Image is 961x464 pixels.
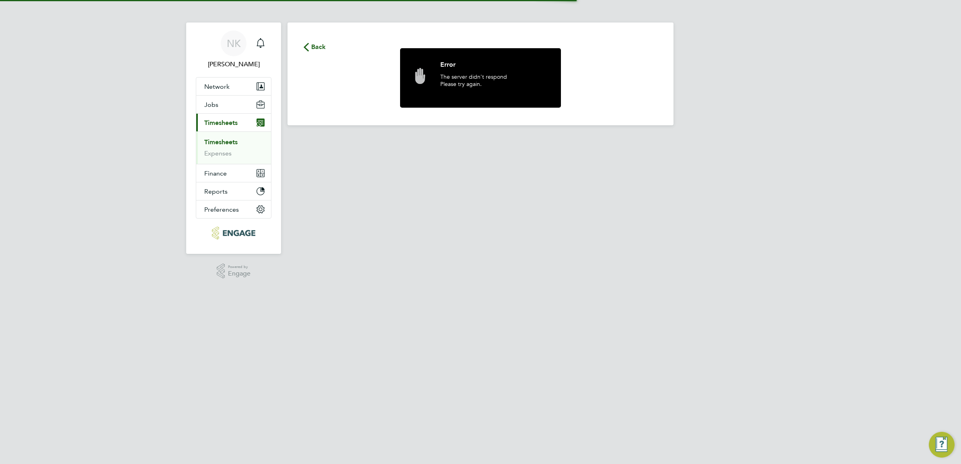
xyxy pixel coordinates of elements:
[204,119,238,127] span: Timesheets
[212,227,255,239] img: konnectrecruit-logo-retina.png
[929,432,955,458] button: Engage Resource Center
[217,264,251,279] a: Powered byEngage
[440,73,549,100] div: The server didn't respond Please try again.
[204,170,227,177] span: Finance
[311,42,326,52] span: Back
[204,101,218,108] span: Jobs
[196,227,271,239] a: Go to home page
[204,138,238,146] a: Timesheets
[304,90,657,103] h3: Something went wrong
[196,200,271,218] button: Preferences
[204,83,230,90] span: Network
[440,60,549,73] div: Error
[204,149,232,157] a: Expenses
[196,78,271,95] button: Network
[196,164,271,182] button: Finance
[196,182,271,200] button: Reports
[228,264,251,270] span: Powered by
[228,270,251,277] span: Engage
[304,42,326,52] button: Back
[204,206,239,213] span: Preferences
[196,96,271,113] button: Jobs
[204,188,228,195] span: Reports
[196,31,271,69] a: NK[PERSON_NAME]
[227,38,241,49] span: NK
[186,22,281,254] nav: Main navigation
[196,131,271,164] div: Timesheets
[196,59,271,69] span: Nicola Kelly
[196,114,271,131] button: Timesheets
